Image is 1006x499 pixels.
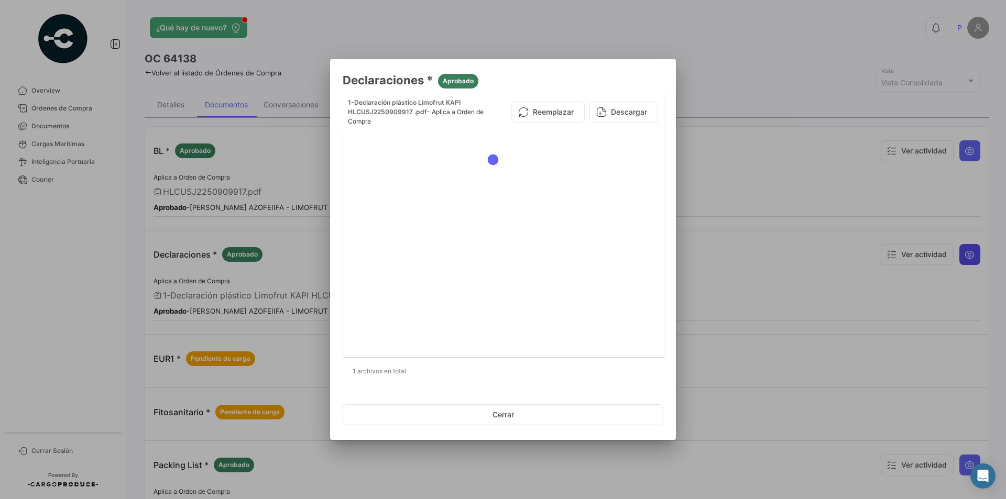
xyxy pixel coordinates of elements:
span: 1-Declaración plástico Limofrut KAPI HLCUSJ2250909917 .pdf [348,98,461,116]
button: Cerrar [343,404,663,425]
div: Abrir Intercom Messenger [970,463,996,489]
button: Descargar [589,102,658,123]
span: Aprobado [443,76,474,86]
button: Reemplazar [511,102,585,123]
h3: Declaraciones * [343,72,663,88]
div: 1 archivos en total [343,358,663,384]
